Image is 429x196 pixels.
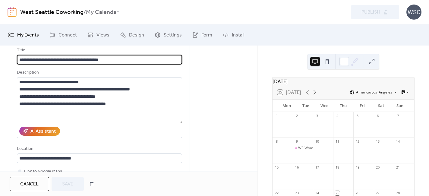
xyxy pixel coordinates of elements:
div: Sat [372,100,391,112]
b: / [84,7,86,18]
div: 24 [315,191,319,195]
div: 5 [355,114,360,118]
div: 20 [376,165,380,169]
div: Fri [353,100,372,112]
span: Connect [58,32,77,39]
a: Connect [45,27,81,43]
b: My Calendar [86,7,118,18]
span: Install [232,32,244,39]
div: 8 [274,139,279,144]
a: My Events [4,27,43,43]
div: Tue [296,100,315,112]
a: Design [115,27,149,43]
div: 18 [335,165,339,169]
div: WSC [406,5,421,20]
div: 28 [396,191,400,195]
a: Views [83,27,114,43]
img: logo [8,7,17,17]
span: Design [129,32,144,39]
a: West Seattle Coworking [20,7,84,18]
span: Cancel [20,181,39,188]
div: 2 [295,114,299,118]
div: 10 [315,139,319,144]
div: 6 [376,114,380,118]
div: Sun [390,100,409,112]
div: 11 [335,139,339,144]
div: AI Assistant [30,128,56,135]
div: 16 [295,165,299,169]
span: Form [201,32,212,39]
a: Form [188,27,217,43]
div: 27 [376,191,380,195]
div: 3 [315,114,319,118]
span: Views [96,32,109,39]
span: My Events [17,32,39,39]
div: 4 [335,114,339,118]
div: Location [17,145,181,153]
div: 22 [274,191,279,195]
div: WS Women in Entrepreneurship Meetup [293,146,313,151]
div: 12 [355,139,360,144]
button: AI Assistant [19,127,60,136]
div: 1 [274,114,279,118]
span: Settings [164,32,182,39]
div: 7 [396,114,400,118]
div: 17 [315,165,319,169]
a: Settings [150,27,186,43]
div: 19 [355,165,360,169]
div: 13 [376,139,380,144]
div: [DATE] [273,78,414,85]
span: Link to Google Maps [24,168,62,175]
div: 9 [295,139,299,144]
div: Mon [277,100,296,112]
span: America/Los_Angeles [356,90,392,94]
div: 23 [295,191,299,195]
div: 26 [355,191,360,195]
div: Title [17,47,181,54]
a: Install [218,27,249,43]
div: WS Women in Entrepreneurship Meetup [298,146,366,151]
div: 15 [274,165,279,169]
div: Thu [334,100,353,112]
button: Cancel [10,177,49,191]
div: 25 [335,191,339,195]
div: Description [17,69,181,76]
div: 14 [396,139,400,144]
div: Wed [315,100,334,112]
div: 21 [396,165,400,169]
